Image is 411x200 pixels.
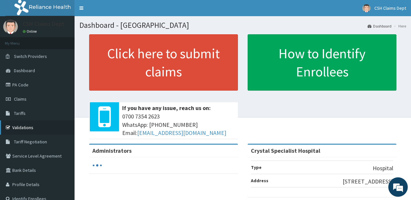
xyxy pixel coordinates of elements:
[14,68,35,73] span: Dashboard
[248,34,396,91] a: How to Identify Enrollees
[92,161,102,170] svg: audio-loading
[14,110,26,116] span: Tariffs
[79,21,406,29] h1: Dashboard - [GEOGRAPHIC_DATA]
[122,112,235,137] span: 0700 7354 2623 WhatsApp: [PHONE_NUMBER] Email:
[23,29,38,34] a: Online
[14,139,47,145] span: Tariff Negotiation
[122,104,211,112] b: If you have any issue, reach us on:
[251,178,268,183] b: Address
[14,53,47,59] span: Switch Providers
[343,177,393,186] p: [STREET_ADDRESS]
[362,4,370,12] img: User Image
[368,23,392,29] a: Dashboard
[251,164,262,170] b: Type
[374,5,406,11] span: CSH Claims Dept
[92,147,132,154] b: Administrators
[373,164,393,172] p: Hospital
[137,129,226,137] a: [EMAIL_ADDRESS][DOMAIN_NAME]
[392,23,406,29] li: Here
[89,34,238,91] a: Click here to submit claims
[251,147,320,154] strong: Crystal Specialist Hospital
[3,19,18,34] img: User Image
[14,96,27,102] span: Claims
[23,21,65,27] p: CSH Claims Dept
